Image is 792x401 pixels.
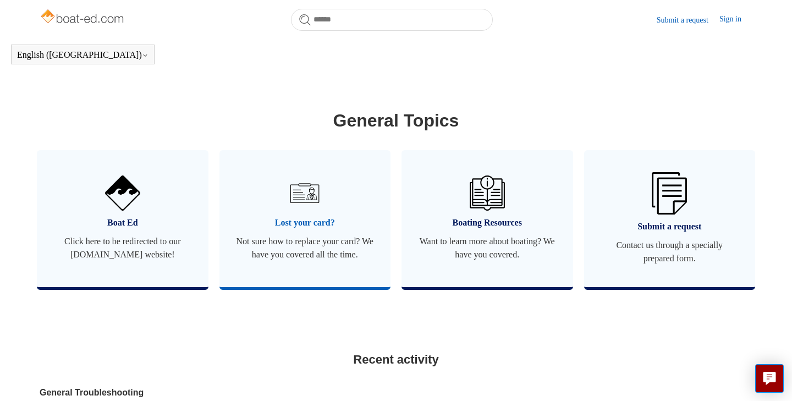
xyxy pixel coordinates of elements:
[584,150,756,287] a: Submit a request Contact us through a specially prepared form.
[657,14,719,26] a: Submit a request
[53,216,192,229] span: Boat Ed
[236,235,375,261] span: Not sure how to replace your card? We have you covered all the time.
[40,107,752,134] h1: General Topics
[40,386,538,399] a: General Troubleshooting
[37,150,208,287] a: Boat Ed Click here to be redirected to our [DOMAIN_NAME] website!
[285,174,324,212] img: 01HZPCYVT14CG9T703FEE4SFXC
[470,175,505,211] img: 01HZPCYVZMCNPYXCC0DPA2R54M
[40,7,127,29] img: Boat-Ed Help Center home page
[418,216,557,229] span: Boating Resources
[40,350,752,369] h2: Recent activity
[291,9,493,31] input: Search
[105,175,140,211] img: 01HZPCYVNCVF44JPJQE4DN11EA
[53,235,192,261] span: Click here to be redirected to our [DOMAIN_NAME] website!
[418,235,557,261] span: Want to learn more about boating? We have you covered.
[652,172,687,215] img: 01HZPCYW3NK71669VZTW7XY4G9
[236,216,375,229] span: Lost your card?
[17,50,148,60] button: English ([GEOGRAPHIC_DATA])
[719,13,752,26] a: Sign in
[402,150,573,287] a: Boating Resources Want to learn more about boating? We have you covered.
[601,220,739,233] span: Submit a request
[601,239,739,265] span: Contact us through a specially prepared form.
[755,364,784,393] button: Live chat
[219,150,391,287] a: Lost your card? Not sure how to replace your card? We have you covered all the time.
